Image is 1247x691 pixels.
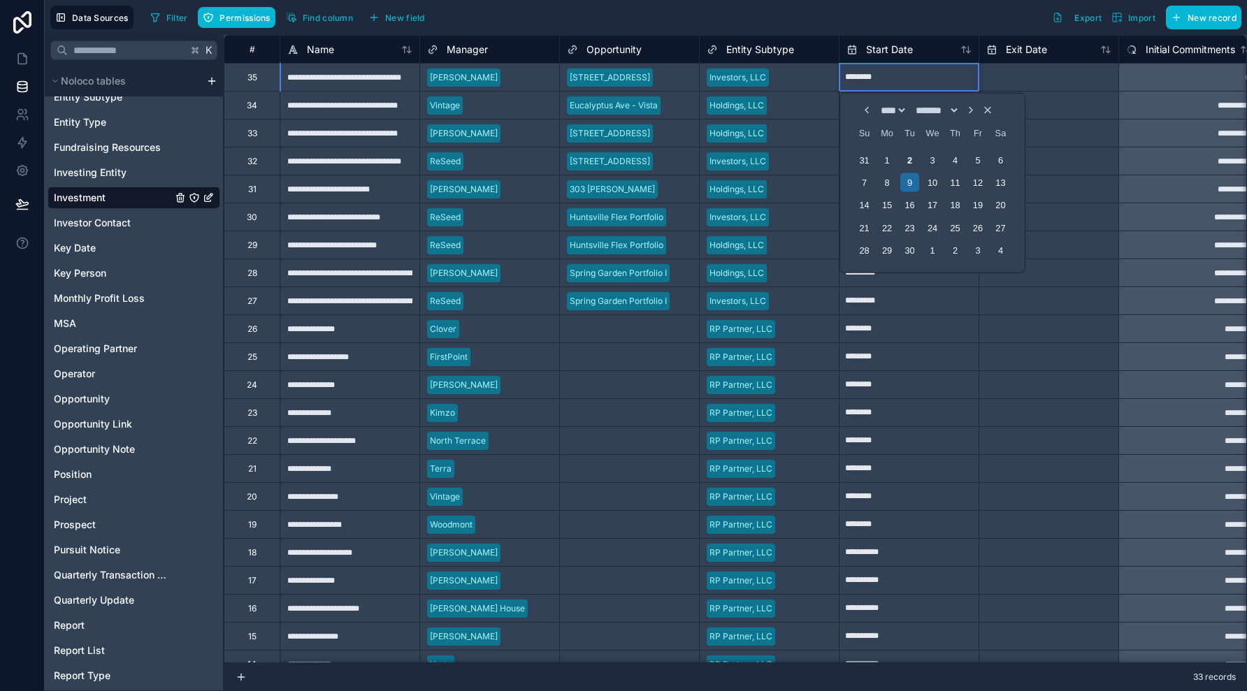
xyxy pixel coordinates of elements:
[900,173,919,192] div: Choose Tuesday, September 9th, 2025
[1006,43,1047,57] span: Exit Date
[447,43,488,57] span: Manager
[570,295,667,307] div: Spring Garden Portfolio I
[570,239,663,252] div: Huntsville Flex Portfolio
[586,43,642,57] span: Opportunity
[726,43,794,57] span: Entity Subtype
[923,123,942,142] div: Wednesday
[430,71,498,84] div: [PERSON_NAME]
[247,351,257,363] div: 25
[923,196,942,214] div: Choose Wednesday, September 17th, 2025
[248,631,257,642] div: 15
[570,71,650,84] div: [STREET_ADDRESS]
[72,13,129,23] span: Data Sources
[855,218,874,237] div: Choose Sunday, September 21st, 2025
[1128,13,1155,23] span: Import
[709,211,766,224] div: Investors, LLC
[247,72,257,83] div: 35
[709,183,764,196] div: Holdings, LLC
[248,575,257,586] div: 17
[247,100,257,111] div: 34
[430,630,498,643] div: [PERSON_NAME]
[991,218,1010,237] div: Choose Saturday, September 27th, 2025
[198,7,280,28] a: Permissions
[900,241,919,260] div: Choose Tuesday, September 30th, 2025
[248,519,257,530] div: 19
[235,44,269,54] div: #
[709,490,772,503] div: RP Partner, LLC
[946,218,965,237] div: Choose Thursday, September 25th, 2025
[247,659,257,670] div: 14
[303,13,353,23] span: Find column
[991,123,1010,142] div: Saturday
[709,463,772,475] div: RP Partner, LLC
[247,268,257,279] div: 28
[430,323,456,335] div: Clover
[430,267,498,279] div: [PERSON_NAME]
[878,123,897,142] div: Monday
[281,7,358,28] button: Find column
[849,99,1016,267] div: Choose Date
[248,603,257,614] div: 16
[363,7,430,28] button: New field
[204,45,214,55] span: K
[247,407,257,419] div: 23
[247,379,257,391] div: 24
[50,6,134,29] button: Data Sources
[145,7,193,28] button: Filter
[968,173,987,192] div: Choose Friday, September 12th, 2025
[1193,671,1236,683] span: 33 records
[946,241,965,260] div: Choose Thursday, October 2nd, 2025
[709,71,766,84] div: Investors, LLC
[866,43,913,57] span: Start Date
[709,630,772,643] div: RP Partner, LLC
[968,241,987,260] div: Choose Friday, October 3rd, 2025
[946,150,965,169] div: Choose Thursday, September 4th, 2025
[430,379,498,391] div: [PERSON_NAME]
[946,173,965,192] div: Choose Thursday, September 11th, 2025
[248,184,257,195] div: 31
[430,127,498,140] div: [PERSON_NAME]
[878,150,897,169] div: Choose Monday, September 1st, 2025
[1047,6,1107,29] button: Export
[709,658,772,671] div: RP Partner, LLC
[248,463,257,474] div: 21
[248,547,257,558] div: 18
[1074,13,1102,23] span: Export
[166,13,188,23] span: Filter
[709,127,764,140] div: Holdings, LLC
[878,196,897,214] div: Choose Monday, September 15th, 2025
[247,323,257,335] div: 26
[570,155,650,168] div: [STREET_ADDRESS]
[247,128,257,139] div: 33
[570,99,658,112] div: Eucalyptus Ave - Vista
[430,490,460,503] div: Vintage
[709,435,772,447] div: RP Partner, LLC
[570,127,650,140] div: [STREET_ADDRESS]
[1166,6,1241,29] button: New record
[878,173,897,192] div: Choose Monday, September 8th, 2025
[855,123,874,142] div: Sunday
[247,156,257,167] div: 32
[855,196,874,214] div: Choose Sunday, September 14th, 2025
[878,218,897,237] div: Choose Monday, September 22nd, 2025
[570,267,667,279] div: Spring Garden Portfolio I
[991,173,1010,192] div: Choose Saturday, September 13th, 2025
[1146,43,1235,57] span: Initial Commitments
[855,241,874,260] div: Choose Sunday, September 28th, 2025
[247,296,257,307] div: 27
[430,155,461,168] div: ReSeed
[430,183,498,196] div: [PERSON_NAME]
[946,196,965,214] div: Choose Thursday, September 18th, 2025
[900,196,919,214] div: Choose Tuesday, September 16th, 2025
[247,240,257,251] div: 29
[900,218,919,237] div: Choose Tuesday, September 23rd, 2025
[709,379,772,391] div: RP Partner, LLC
[709,267,764,279] div: Holdings, LLC
[247,491,257,502] div: 20
[430,239,461,252] div: ReSeed
[198,7,275,28] button: Permissions
[709,323,772,335] div: RP Partner, LLC
[1107,6,1160,29] button: Import
[991,241,1010,260] div: Choose Saturday, October 4th, 2025
[430,99,460,112] div: Vintage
